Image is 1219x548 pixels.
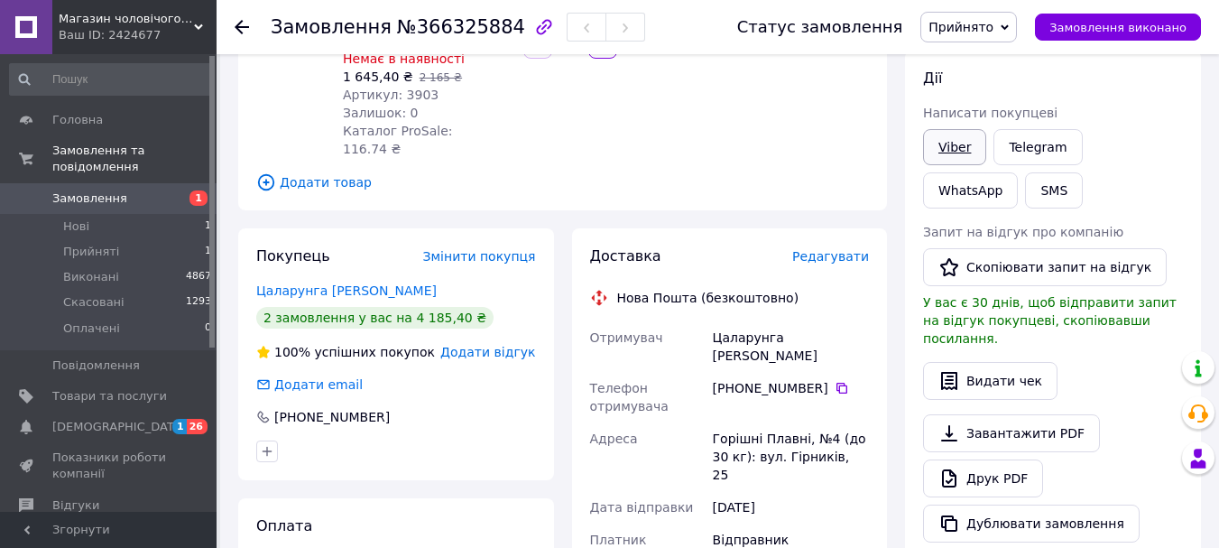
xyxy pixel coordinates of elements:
[205,218,211,235] span: 1
[993,129,1082,165] a: Telegram
[272,408,392,426] div: [PHONE_NUMBER]
[343,88,439,102] span: Артикул: 3903
[923,460,1043,497] a: Друк PDF
[792,249,869,264] span: Редагувати
[923,106,1057,120] span: Написати покупцеві
[256,307,494,329] div: 2 замовлення у вас на 4 185,40 ₴
[343,70,413,84] span: 1 645,40 ₴
[928,20,993,34] span: Прийнято
[397,16,525,38] span: №366325884
[59,11,194,27] span: Магазин чоловічого одягу "BUTIK 77"
[420,71,462,84] span: 2 165 ₴
[713,379,869,397] div: [PHONE_NUMBER]
[172,419,187,434] span: 1
[590,500,694,515] span: Дата відправки
[709,423,873,491] div: Горішні Плавні, №4 (до 30 кг): вул. Гірників, 25
[254,376,365,394] div: Додати email
[923,362,1057,400] button: Видати чек
[52,388,167,404] span: Товари та послуги
[923,505,1140,543] button: Дублювати замовлення
[52,143,217,175] span: Замовлення та повідомлення
[256,517,312,534] span: Оплата
[63,269,119,285] span: Виконані
[590,432,638,446] span: Адреса
[189,190,208,206] span: 1
[205,244,211,260] span: 1
[274,345,310,359] span: 100%
[52,358,140,374] span: Повідомлення
[235,18,249,36] div: Повернутися назад
[343,106,419,120] span: Залишок: 0
[63,218,89,235] span: Нові
[923,172,1018,209] a: WhatsApp
[187,419,208,434] span: 26
[590,247,661,265] span: Доставка
[343,51,465,66] span: Немає в наявності
[923,129,986,165] a: Viber
[256,172,869,192] span: Додати товар
[186,294,211,311] span: 1293
[52,450,167,482] span: Показники роботи компанії
[613,289,804,307] div: Нова Пошта (безкоштовно)
[63,320,120,337] span: Оплачені
[737,18,903,36] div: Статус замовлення
[1025,172,1083,209] button: SMS
[1035,14,1201,41] button: Замовлення виконано
[923,295,1177,346] span: У вас є 30 днів, щоб відправити запит на відгук покупцеві, скопіювавши посилання.
[709,491,873,524] div: [DATE]
[923,414,1100,452] a: Завантажити PDF
[52,190,127,207] span: Замовлення
[256,343,435,361] div: успішних покупок
[343,124,452,156] span: Каталог ProSale: 116.74 ₴
[923,248,1167,286] button: Скопіювати запит на відгук
[9,63,213,96] input: Пошук
[272,376,365,394] div: Додати email
[52,419,186,435] span: [DEMOGRAPHIC_DATA]
[52,497,99,514] span: Відгуки
[590,330,663,345] span: Отримувач
[1049,21,1187,34] span: Замовлення виконано
[440,345,535,359] span: Додати відгук
[59,27,217,43] div: Ваш ID: 2424677
[256,247,330,265] span: Покупець
[63,294,125,311] span: Скасовані
[709,321,873,372] div: Цаларунга [PERSON_NAME]
[63,244,119,260] span: Прийняті
[256,283,437,298] a: Цаларунга [PERSON_NAME]
[271,16,392,38] span: Замовлення
[186,269,211,285] span: 4867
[52,112,103,128] span: Головна
[923,225,1123,239] span: Запит на відгук про компанію
[923,70,942,87] span: Дії
[590,381,669,413] span: Телефон отримувача
[205,320,211,337] span: 0
[590,533,647,547] span: Платник
[423,249,536,264] span: Змінити покупця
